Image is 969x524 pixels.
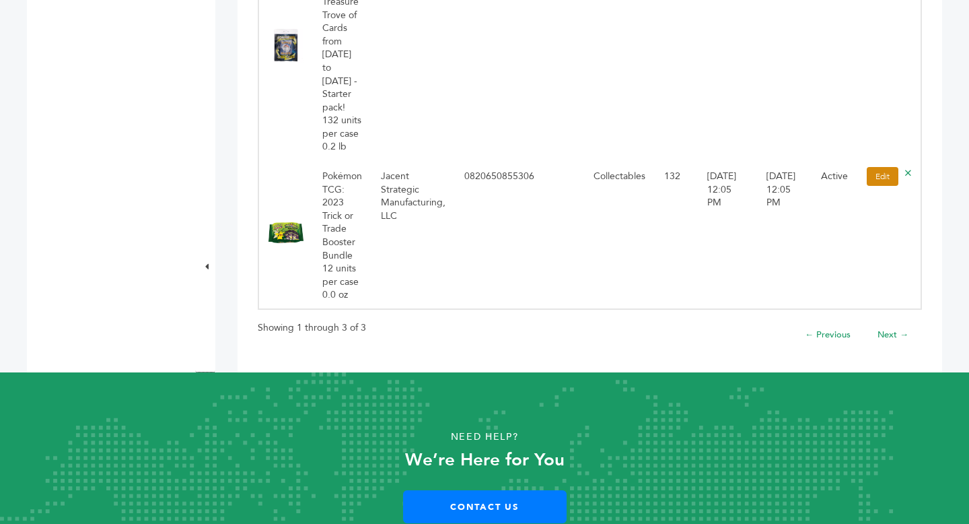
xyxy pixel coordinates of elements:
[655,160,698,309] td: 132
[877,329,908,341] a: Next →
[405,448,565,472] strong: We’re Here for You
[455,160,544,309] td: 0820650855306
[371,160,455,309] td: Jacent Strategic Manufacturing, LLC
[584,160,655,309] td: Collectables
[403,490,567,523] a: Contact Us
[757,160,812,309] td: [DATE] 12:05 PM
[313,160,371,309] td: Pokémon TCG: 2023 Trick or Trade Booster Bundle 12 units per case 0.0 oz
[698,160,757,309] td: [DATE] 12:05 PM
[258,320,366,336] p: Showing 1 through 3 of 3
[48,427,921,447] p: Need Help?
[812,160,857,309] td: Active
[268,28,303,63] img: No Image
[867,167,898,186] a: Edit
[805,329,851,341] a: ← Previous
[268,222,303,243] img: No Image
